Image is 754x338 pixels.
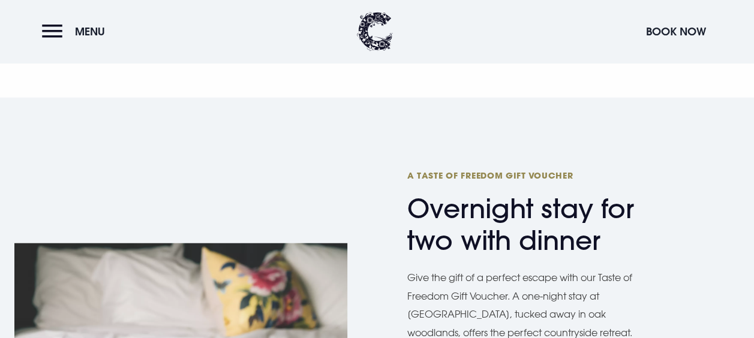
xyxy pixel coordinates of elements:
span: A taste of freedom gift voucher [407,170,641,181]
h2: Overnight stay for two with dinner [407,170,641,256]
img: Clandeboye Lodge [357,12,393,51]
button: Book Now [640,19,712,44]
button: Menu [42,19,111,44]
span: Menu [75,25,105,38]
